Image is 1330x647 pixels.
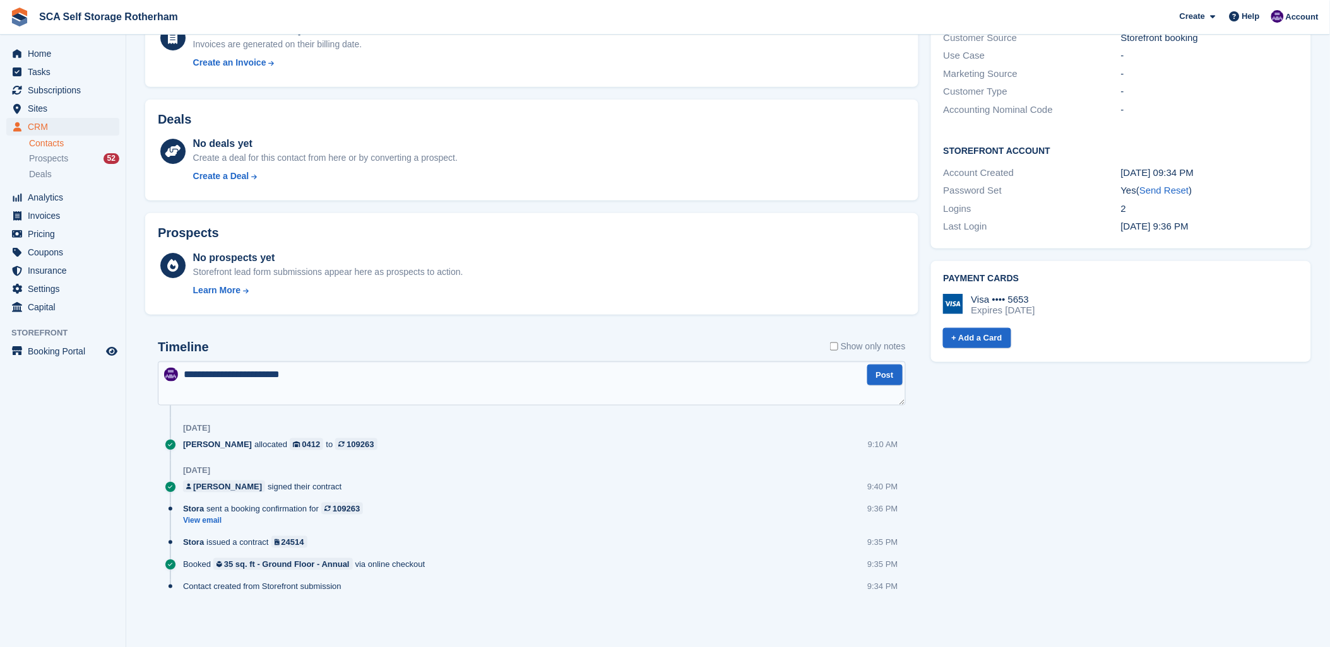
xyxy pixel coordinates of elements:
[28,280,104,298] span: Settings
[193,265,463,279] div: Storefront lead form submissions appear here as prospects to action.
[6,342,119,360] a: menu
[867,364,903,385] button: Post
[28,225,104,243] span: Pricing
[1121,166,1298,180] div: [DATE] 09:34 PM
[193,250,463,265] div: No prospects yet
[944,219,1121,234] div: Last Login
[183,503,369,515] div: sent a booking confirmation for
[971,305,1035,316] div: Expires [DATE]
[1121,103,1298,117] div: -
[6,63,119,81] a: menu
[183,558,431,570] div: Booked via online checkout
[34,6,183,27] a: SCA Self Storage Rotherham
[224,558,350,570] div: 35 sq. ft - Ground Floor - Annual
[1242,10,1260,23] span: Help
[28,342,104,360] span: Booking Portal
[28,45,104,62] span: Home
[1121,67,1298,81] div: -
[213,558,353,570] a: 35 sq. ft - Ground Floor - Annual
[183,438,384,450] div: allocated to
[104,344,119,359] a: Preview store
[6,81,119,99] a: menu
[6,280,119,298] a: menu
[944,103,1121,117] div: Accounting Nominal Code
[29,168,52,180] span: Deals
[830,340,838,353] input: Show only notes
[158,226,219,240] h2: Prospects
[29,168,119,181] a: Deals
[944,49,1121,63] div: Use Case
[29,152,119,165] a: Prospects 52
[11,327,126,339] span: Storefront
[28,118,104,136] span: CRM
[193,170,249,183] div: Create a Deal
[193,151,458,165] div: Create a deal for this contact from here or by converting a prospect.
[183,515,369,526] a: View email
[944,202,1121,216] div: Logins
[28,100,104,117] span: Sites
[164,368,178,382] img: Kelly Neesham
[183,580,348,592] div: Contact created from Storefront submission
[1271,10,1284,23] img: Kelly Neesham
[6,100,119,117] a: menu
[830,340,906,353] label: Show only notes
[944,184,1121,198] div: Password Set
[183,503,204,515] span: Stora
[1139,185,1189,195] a: Send Reset
[158,340,209,354] h2: Timeline
[6,298,119,316] a: menu
[868,438,898,450] div: 9:10 AM
[183,465,210,475] div: [DATE]
[6,225,119,243] a: menu
[183,423,210,433] div: [DATE]
[193,284,240,297] div: Learn More
[183,536,204,548] span: Stora
[1136,185,1192,195] span: ( )
[6,118,119,136] a: menu
[944,144,1298,156] h2: Storefront Account
[28,262,104,279] span: Insurance
[29,137,119,149] a: Contacts
[1286,11,1319,23] span: Account
[1180,10,1205,23] span: Create
[321,503,363,515] a: 109263
[158,112,191,127] h2: Deals
[867,580,898,592] div: 9:34 PM
[183,481,265,493] a: [PERSON_NAME]
[867,558,898,570] div: 9:35 PM
[1121,49,1298,63] div: -
[1121,221,1189,231] time: 2025-09-19 20:36:12 UTC
[867,503,898,515] div: 9:36 PM
[193,481,262,493] div: [PERSON_NAME]
[28,189,104,206] span: Analytics
[347,438,374,450] div: 109263
[28,298,104,316] span: Capital
[944,31,1121,45] div: Customer Source
[6,243,119,261] a: menu
[282,536,304,548] div: 24514
[28,63,104,81] span: Tasks
[6,189,119,206] a: menu
[183,481,348,493] div: signed their contract
[6,45,119,62] a: menu
[183,438,252,450] span: [PERSON_NAME]
[28,81,104,99] span: Subscriptions
[1121,31,1298,45] div: Storefront booking
[971,294,1035,305] div: Visa •••• 5653
[193,38,362,51] div: Invoices are generated on their billing date.
[193,56,362,69] a: Create an Invoice
[193,56,266,69] div: Create an Invoice
[6,207,119,224] a: menu
[6,262,119,279] a: menu
[28,243,104,261] span: Coupons
[1121,85,1298,99] div: -
[29,153,68,165] span: Prospects
[302,438,321,450] div: 0412
[335,438,377,450] a: 109263
[183,536,314,548] div: issued a contract
[1121,202,1298,216] div: 2
[867,536,898,548] div: 9:35 PM
[104,153,119,164] div: 52
[943,294,963,314] img: Visa Logo
[867,481,898,493] div: 9:40 PM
